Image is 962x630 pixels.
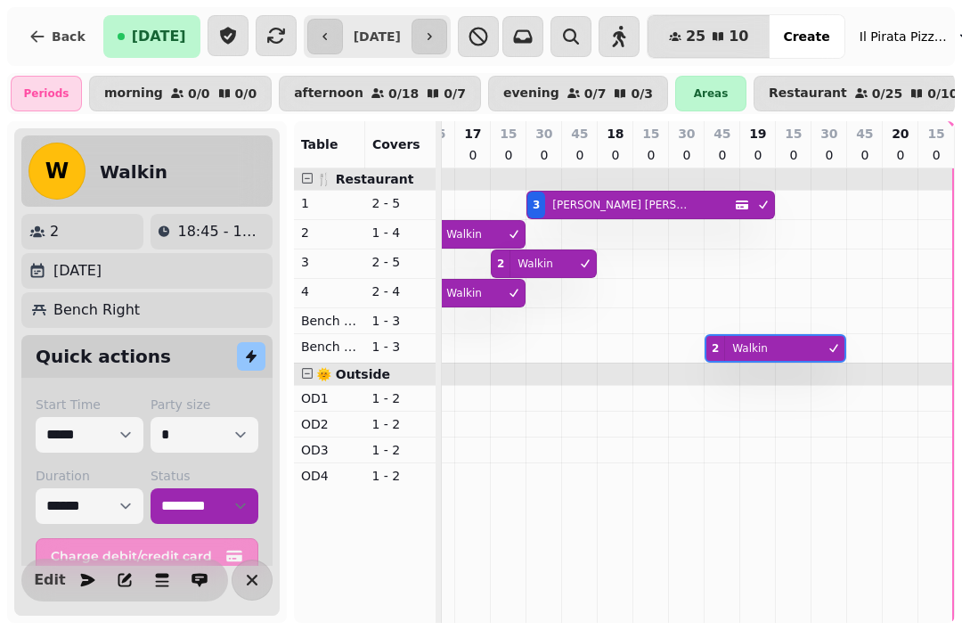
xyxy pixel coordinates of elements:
p: 0 [929,146,943,164]
p: 1 - 2 [371,441,428,459]
span: Table [301,137,338,151]
p: Bench Left [301,312,358,330]
p: 1 - 3 [371,312,428,330]
label: Start Time [36,396,143,413]
span: Create [783,30,829,43]
p: 0 [501,146,516,164]
p: 0 / 3 [631,87,653,100]
p: 0 / 7 [584,87,607,100]
p: 0 [858,146,872,164]
p: 3 [301,253,358,271]
p: 17 [464,125,481,143]
p: 0 [644,146,658,164]
p: 2 - 4 [371,282,428,300]
button: evening0/70/3 [488,76,668,111]
p: 30 [535,125,552,143]
button: afternoon0/180/7 [279,76,481,111]
p: evening [503,86,559,101]
span: Edit [39,573,61,587]
label: Party size [151,396,258,413]
p: 4 [301,282,358,300]
p: 0 [466,146,480,164]
p: 0 / 25 [872,87,902,100]
p: 0 / 18 [388,87,419,100]
p: 0 / 0 [188,87,210,100]
button: 2510 [648,15,770,58]
div: 2 [712,341,719,356]
p: 0 / 0 [235,87,257,100]
span: Covers [372,137,420,151]
span: 🍴 Restaurant [316,172,414,186]
button: Back [14,15,100,58]
p: 0 [608,146,623,164]
p: 2 - 5 [371,194,428,212]
span: W [45,160,69,182]
p: morning [104,86,163,101]
p: 0 [751,146,765,164]
p: 1 [301,194,358,212]
p: Walkin [732,341,768,356]
div: 3 [533,198,540,212]
p: Walkin [446,227,482,241]
p: 1 - 2 [371,389,428,407]
div: Areas [675,76,746,111]
button: [DATE] [103,15,200,58]
p: 1 - 3 [371,338,428,356]
p: 1 - 4 [371,224,428,241]
p: afternoon [294,86,363,101]
span: Charge debit/credit card [51,550,222,562]
p: [PERSON_NAME] [PERSON_NAME] [552,198,690,212]
span: [DATE] [132,29,186,44]
p: OD1 [301,389,358,407]
p: 0 [680,146,694,164]
div: 2 [497,257,504,271]
p: 2 - 5 [371,253,428,271]
p: 19 [749,125,766,143]
p: Bench Right [53,299,140,321]
button: Charge debit/credit card [36,538,258,574]
p: 2 [50,221,59,242]
p: 0 [715,146,730,164]
p: 15 [785,125,802,143]
p: Restaurant [769,86,847,101]
p: 1 - 2 [371,467,428,485]
p: 0 / 10 [927,87,958,100]
p: OD4 [301,467,358,485]
p: 0 [573,146,587,164]
p: 20 [892,125,909,143]
p: Walkin [446,286,482,300]
p: Bench Right [301,338,358,356]
h2: Walkin [100,160,167,184]
span: Back [52,30,86,43]
p: 18 [607,125,624,143]
p: 45 [571,125,588,143]
p: OD2 [301,415,358,433]
p: 15 [642,125,659,143]
label: Status [151,467,258,485]
div: Periods [11,76,82,111]
h2: Quick actions [36,344,171,369]
p: 0 [537,146,551,164]
p: 0 [893,146,908,164]
p: 30 [820,125,837,143]
p: 0 [787,146,801,164]
p: 1 - 2 [371,415,428,433]
p: 15 [927,125,944,143]
p: [DATE] [53,260,102,282]
span: 10 [729,29,748,44]
button: Create [769,15,844,58]
label: Duration [36,467,143,485]
p: 18:45 - 19:45 [177,221,265,242]
button: Edit [32,562,68,598]
p: OD3 [301,441,358,459]
p: 45 [713,125,730,143]
span: 25 [686,29,705,44]
p: Walkin [518,257,553,271]
button: morning0/00/0 [89,76,272,111]
span: 🌞 Outside [316,367,390,381]
span: Il Pirata Pizzata [860,28,949,45]
p: 30 [678,125,695,143]
p: 0 / 7 [444,87,466,100]
p: 2 [301,224,358,241]
p: 45 [856,125,873,143]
